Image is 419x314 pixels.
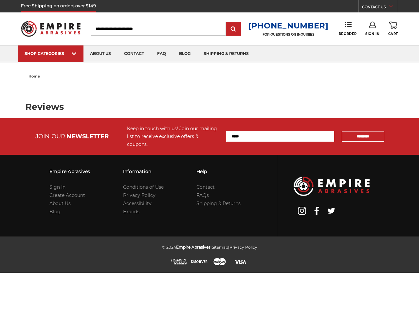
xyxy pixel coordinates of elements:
h3: Empire Abrasives [49,165,90,178]
a: About Us [49,201,71,206]
span: Reorder [339,32,357,36]
h3: Information [123,165,164,178]
a: shipping & returns [197,45,255,62]
a: Shipping & Returns [196,201,241,206]
a: faq [151,45,173,62]
span: JOIN OUR [35,133,65,140]
span: Empire Abrasives [176,245,210,250]
a: Sign In [49,184,65,190]
a: about us [83,45,118,62]
img: Empire Abrasives Logo Image [294,177,370,196]
a: Privacy Policy [229,245,257,250]
a: Privacy Policy [123,192,155,198]
span: Sign In [365,32,379,36]
a: CONTACT US [362,3,398,12]
input: Submit [227,23,240,36]
a: blog [173,45,197,62]
a: [PHONE_NUMBER] [248,21,329,30]
a: Sitemap [212,245,228,250]
img: Empire Abrasives [21,17,81,40]
p: © 2024 | | [162,243,257,251]
p: FOR QUESTIONS OR INQUIRIES [248,32,329,37]
a: Cart [388,22,398,36]
a: Contact [196,184,215,190]
h3: Help [196,165,241,178]
span: home [28,74,40,78]
div: Keep in touch with us! Join our mailing list to receive exclusive offers & coupons. [127,125,220,148]
span: NEWSLETTER [66,133,109,140]
a: Reorder [339,22,357,36]
a: Blog [49,209,61,215]
a: contact [118,45,151,62]
a: FAQs [196,192,209,198]
h1: Reviews [25,102,394,111]
a: Accessibility [123,201,152,206]
div: SHOP CATEGORIES [25,51,77,56]
span: Cart [388,32,398,36]
a: Brands [123,209,139,215]
a: Create Account [49,192,85,198]
a: Conditions of Use [123,184,164,190]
